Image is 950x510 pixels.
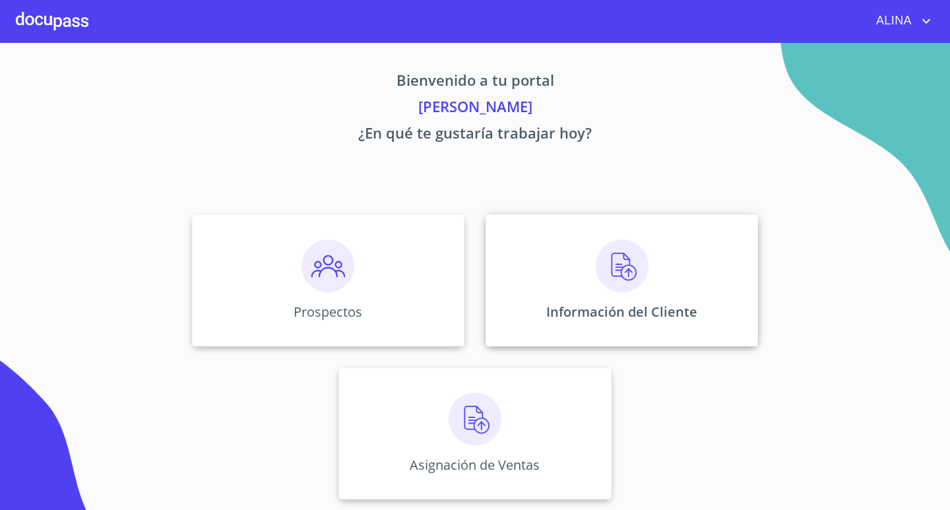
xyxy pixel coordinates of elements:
[69,96,881,122] p: [PERSON_NAME]
[301,239,354,292] img: prospectos.png
[69,69,881,96] p: Bienvenido a tu portal
[410,456,540,474] p: Asignación de Ventas
[294,303,362,321] p: Prospectos
[546,303,697,321] p: Información del Cliente
[449,393,501,445] img: carga.png
[866,11,918,32] span: ALINA
[596,239,649,292] img: carga.png
[69,122,881,148] p: ¿En qué te gustaría trabajar hoy?
[866,11,934,32] button: account of current user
